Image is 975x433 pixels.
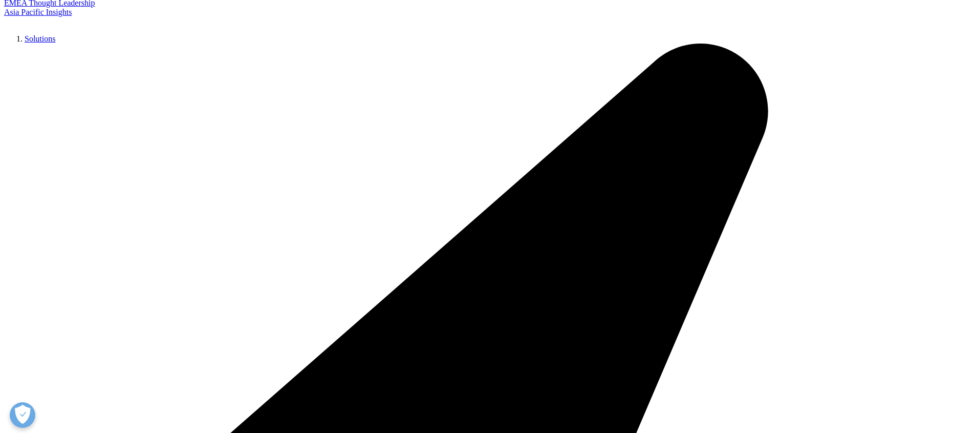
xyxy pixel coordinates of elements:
[10,402,35,428] button: Open Preferences
[25,34,55,43] a: Solutions
[4,8,72,16] a: Asia Pacific Insights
